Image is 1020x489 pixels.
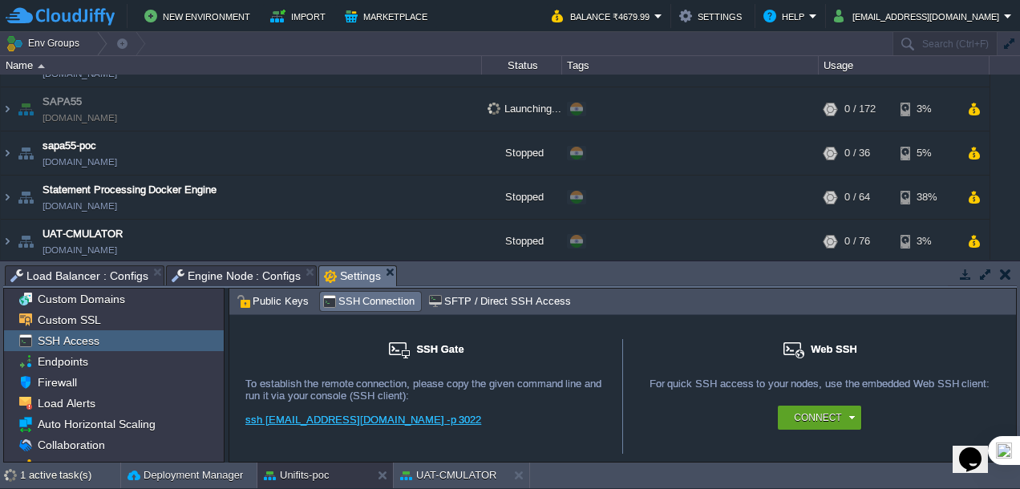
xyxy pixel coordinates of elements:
[844,222,870,265] div: 0 / 76
[34,333,102,348] a: SSH Access
[14,222,37,265] img: AMDAwAAAACH5BAEAAAAALAAAAAABAAEAAAICRAEAOw==
[345,6,432,26] button: Marketplace
[42,112,117,128] a: [DOMAIN_NAME]
[42,140,96,156] a: sapa55-poc
[34,354,91,369] a: Endpoints
[552,6,654,26] button: Balance ₹4679.99
[14,178,37,221] img: AMDAwAAAACH5BAEAAAAALAAAAAABAAEAAAICRAEAOw==
[953,425,1004,473] iframe: chat widget
[483,56,561,75] div: Status
[820,56,989,75] div: Usage
[42,184,217,200] a: Statement Processing Docker Engine
[20,463,120,488] div: 1 active task(s)
[34,375,79,390] a: Firewall
[34,459,117,473] a: Change Owner
[144,6,255,26] button: New Environment
[172,266,302,285] span: Engine Node : Configs
[901,222,953,265] div: 3%
[1,222,14,265] img: AMDAwAAAACH5BAEAAAAALAAAAAABAAEAAAICRAEAOw==
[416,343,463,355] span: SSH Gate
[322,293,415,310] span: SSH Connection
[763,6,809,26] button: Help
[127,467,243,483] button: Deployment Manager
[901,134,953,177] div: 5%
[42,156,117,172] a: [DOMAIN_NAME]
[6,32,85,55] button: Env Groups
[14,90,37,133] img: AMDAwAAAACH5BAEAAAAALAAAAAABAAEAAAICRAEAOw==
[834,6,1004,26] button: [EMAIL_ADDRESS][DOMAIN_NAME]
[34,292,127,306] a: Custom Domains
[482,134,562,177] div: Stopped
[42,244,117,261] a: [DOMAIN_NAME]
[42,200,117,216] a: [DOMAIN_NAME]
[844,134,870,177] div: 0 / 36
[482,222,562,265] div: Stopped
[237,293,309,310] span: Public Keys
[6,6,115,26] img: CloudJiffy
[245,414,481,426] a: ssh [EMAIL_ADDRESS][DOMAIN_NAME] -p 3022
[42,68,117,84] a: [DOMAIN_NAME]
[42,228,123,244] a: UAT-CMULATOR
[2,56,481,75] div: Name
[844,178,870,221] div: 0 / 64
[428,293,570,310] span: SFTP / Direct SSH Access
[679,6,747,26] button: Settings
[34,396,98,410] a: Load Alerts
[482,178,562,221] div: Stopped
[14,134,37,177] img: AMDAwAAAACH5BAEAAAAALAAAAAABAAEAAAICRAEAOw==
[34,313,103,327] a: Custom SSL
[844,90,876,133] div: 0 / 172
[1,134,14,177] img: AMDAwAAAACH5BAEAAAAALAAAAAABAAEAAAICRAEAOw==
[901,90,953,133] div: 3%
[245,378,606,402] div: To establish the remote connection, please copy the given command line and run it via your consol...
[264,467,329,483] button: Unifits-poc
[1,90,14,133] img: AMDAwAAAACH5BAEAAAAALAAAAAABAAEAAAICRAEAOw==
[563,56,818,75] div: Tags
[1,178,14,221] img: AMDAwAAAACH5BAEAAAAALAAAAAABAAEAAAICRAEAOw==
[42,96,82,112] a: SAPA55
[488,105,561,117] span: Launching...
[34,438,107,452] a: Collaboration
[639,378,1000,406] div: For quick SSH access to your nodes, use the embedded Web SSH client:
[794,410,841,426] button: Connect
[270,6,330,26] button: Import
[901,178,953,221] div: 38%
[34,417,158,431] a: Auto Horizontal Scaling
[811,343,857,355] span: Web SSH
[38,64,45,68] img: AMDAwAAAACH5BAEAAAAALAAAAAABAAEAAAICRAEAOw==
[324,266,381,286] span: Settings
[400,467,496,483] button: UAT-CMULATOR
[10,266,148,285] span: Load Balancer : Configs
